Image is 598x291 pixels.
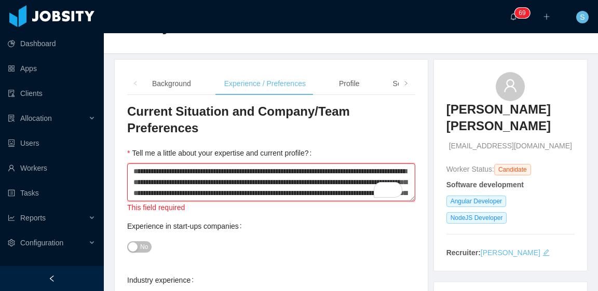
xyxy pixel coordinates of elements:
a: [PERSON_NAME] [481,248,540,257]
sup: 69 [514,8,529,18]
label: Experience in start-ups companies [127,222,246,230]
a: icon: appstoreApps [8,58,96,79]
a: icon: profileTasks [8,183,96,203]
span: [EMAIL_ADDRESS][DOMAIN_NAME] [449,141,572,151]
strong: Recruiter: [446,248,481,257]
span: S [580,11,585,23]
a: icon: userWorkers [8,158,96,178]
label: Industry experience [127,276,198,284]
div: Soft Skills [385,72,433,95]
i: icon: left [133,81,138,86]
span: No [140,242,148,252]
a: [PERSON_NAME] [PERSON_NAME] [446,101,575,141]
i: icon: user [503,78,518,93]
span: Candidate [494,164,531,175]
i: icon: bell [510,13,517,20]
span: NodeJS Developer [446,212,507,224]
button: Experience in start-ups companies [127,241,152,253]
a: icon: auditClients [8,83,96,104]
span: Reports [20,214,46,222]
strong: Software development [446,181,524,189]
div: Profile [331,72,368,95]
i: icon: edit [542,249,550,256]
a: icon: robotUsers [8,133,96,154]
span: Angular Developer [446,196,506,207]
a: icon: pie-chartDashboard [8,33,96,54]
span: Allocation [20,114,52,122]
div: This field required [127,202,415,214]
div: Experience / Preferences [216,72,314,95]
label: Tell me a little about your expertise and current profile? [127,149,316,157]
i: icon: right [403,81,409,86]
span: Configuration [20,239,63,247]
i: icon: plus [543,13,550,20]
p: 9 [522,8,526,18]
span: Worker Status: [446,165,494,173]
i: icon: solution [8,115,15,122]
h3: Current Situation and Company/Team Preferences [127,103,415,137]
i: icon: setting [8,239,15,246]
h3: [PERSON_NAME] [PERSON_NAME] [446,101,575,135]
p: 6 [519,8,522,18]
i: icon: line-chart [8,214,15,221]
textarea: To enrich screen reader interactions, please activate Accessibility in Grammarly extension settings [127,163,415,201]
div: Background [144,72,199,95]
